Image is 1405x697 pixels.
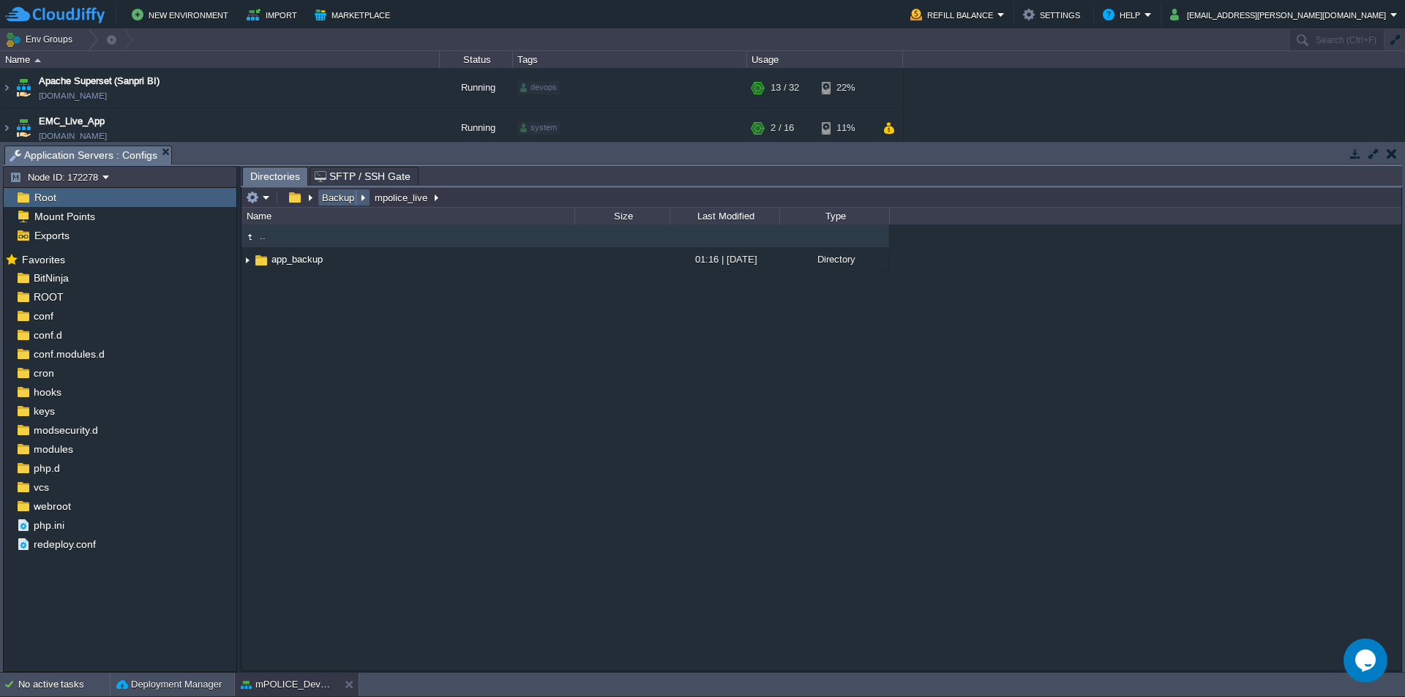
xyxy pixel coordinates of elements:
[1,51,439,68] div: Name
[822,68,869,108] div: 22%
[440,108,513,148] div: Running
[132,6,233,23] button: New Environment
[31,461,62,475] a: php.d
[31,538,98,551] a: redeploy.conf
[10,146,157,165] span: Application Servers : Configs
[241,229,258,245] img: AMDAwAAAACH5BAEAAAAALAAAAAABAAEAAAICRAEAOw==
[39,74,160,88] a: Apache Superset (Sanpri BI)
[576,208,670,225] div: Size
[5,6,105,24] img: CloudJiffy
[31,328,64,342] a: conf.d
[31,347,107,361] a: conf.modules.d
[440,68,513,108] div: Running
[31,309,56,323] a: conf
[269,253,325,265] a: app_backup
[315,6,394,23] button: Marketplace
[116,677,222,692] button: Deployment Manager
[31,229,72,242] a: Exports
[517,121,560,135] div: system
[39,129,107,143] a: [DOMAIN_NAME]
[771,68,799,108] div: 13 / 32
[31,442,75,456] a: modules
[31,519,67,532] a: php.ini
[910,6,997,23] button: Refill Balance
[771,108,794,148] div: 2 / 16
[31,191,59,204] a: Root
[1103,6,1144,23] button: Help
[31,210,97,223] a: Mount Points
[5,29,78,50] button: Env Groups
[253,252,269,268] img: AMDAwAAAACH5BAEAAAAALAAAAAABAAEAAAICRAEAOw==
[39,114,105,129] a: EMC_Live_App
[31,290,66,304] a: ROOT
[31,385,64,399] a: hooks
[822,108,869,148] div: 11%
[1,68,12,108] img: AMDAwAAAACH5BAEAAAAALAAAAAABAAEAAAICRAEAOw==
[514,51,746,68] div: Tags
[31,423,100,437] a: modsecurity.d
[1344,638,1390,682] iframe: chat widget
[241,187,1401,208] input: Click to enter the path
[31,404,57,418] a: keys
[241,249,253,271] img: AMDAwAAAACH5BAEAAAAALAAAAAABAAEAAAICRAEAOw==
[34,59,41,62] img: AMDAwAAAACH5BAEAAAAALAAAAAABAAEAAAICRAEAOw==
[39,88,107,103] a: [DOMAIN_NAME]
[243,208,574,225] div: Name
[13,108,34,148] img: AMDAwAAAACH5BAEAAAAALAAAAAABAAEAAAICRAEAOw==
[441,51,512,68] div: Status
[779,248,889,271] div: Directory
[1023,6,1084,23] button: Settings
[10,170,102,184] button: Node ID: 172278
[250,167,300,186] span: Directories
[315,167,411,185] span: SFTP / SSH Gate
[31,366,56,380] a: cron
[31,500,73,513] a: webroot
[258,230,268,242] a: ..
[671,208,779,225] div: Last Modified
[1,108,12,148] img: AMDAwAAAACH5BAEAAAAALAAAAAABAAEAAAICRAEAOw==
[748,51,902,68] div: Usage
[31,481,51,494] a: vcs
[18,673,110,696] div: No active tasks
[31,271,71,285] a: BitNinja
[781,208,889,225] div: Type
[19,254,67,265] a: Favorites
[19,253,67,266] span: Favorites
[241,677,333,692] button: mPOLICE_Dev_App
[670,248,779,271] div: 01:16 | [DATE]
[247,6,301,23] button: Import
[517,81,560,94] div: devops
[372,191,431,204] button: mpolice_live
[1170,6,1390,23] button: [EMAIL_ADDRESS][PERSON_NAME][DOMAIN_NAME]
[13,68,34,108] img: AMDAwAAAACH5BAEAAAAALAAAAAABAAEAAAICRAEAOw==
[320,191,358,204] button: Backup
